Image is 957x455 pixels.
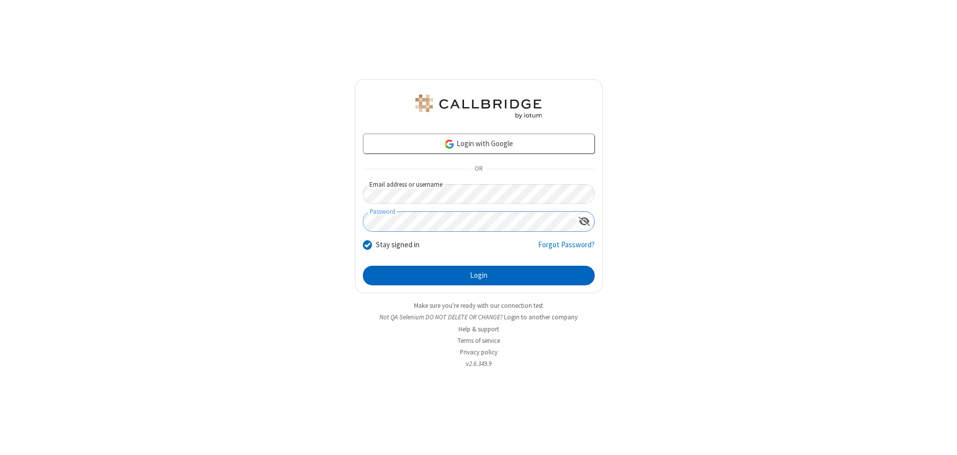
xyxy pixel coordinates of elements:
input: Password [363,212,575,231]
label: Stay signed in [376,239,419,251]
button: Login to another company [504,312,578,322]
span: OR [470,162,487,176]
button: Login [363,266,595,286]
a: Login with Google [363,134,595,154]
img: google-icon.png [444,139,455,150]
a: Forgot Password? [538,239,595,258]
li: Not QA Selenium DO NOT DELETE OR CHANGE? [355,312,603,322]
a: Privacy policy [460,348,498,356]
input: Email address or username [363,184,595,204]
div: Show password [575,212,594,230]
li: v2.6.349.9 [355,359,603,368]
a: Make sure you're ready with our connection test [414,301,543,310]
a: Help & support [458,325,499,333]
a: Terms of service [457,336,500,345]
img: QA Selenium DO NOT DELETE OR CHANGE [413,95,544,119]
